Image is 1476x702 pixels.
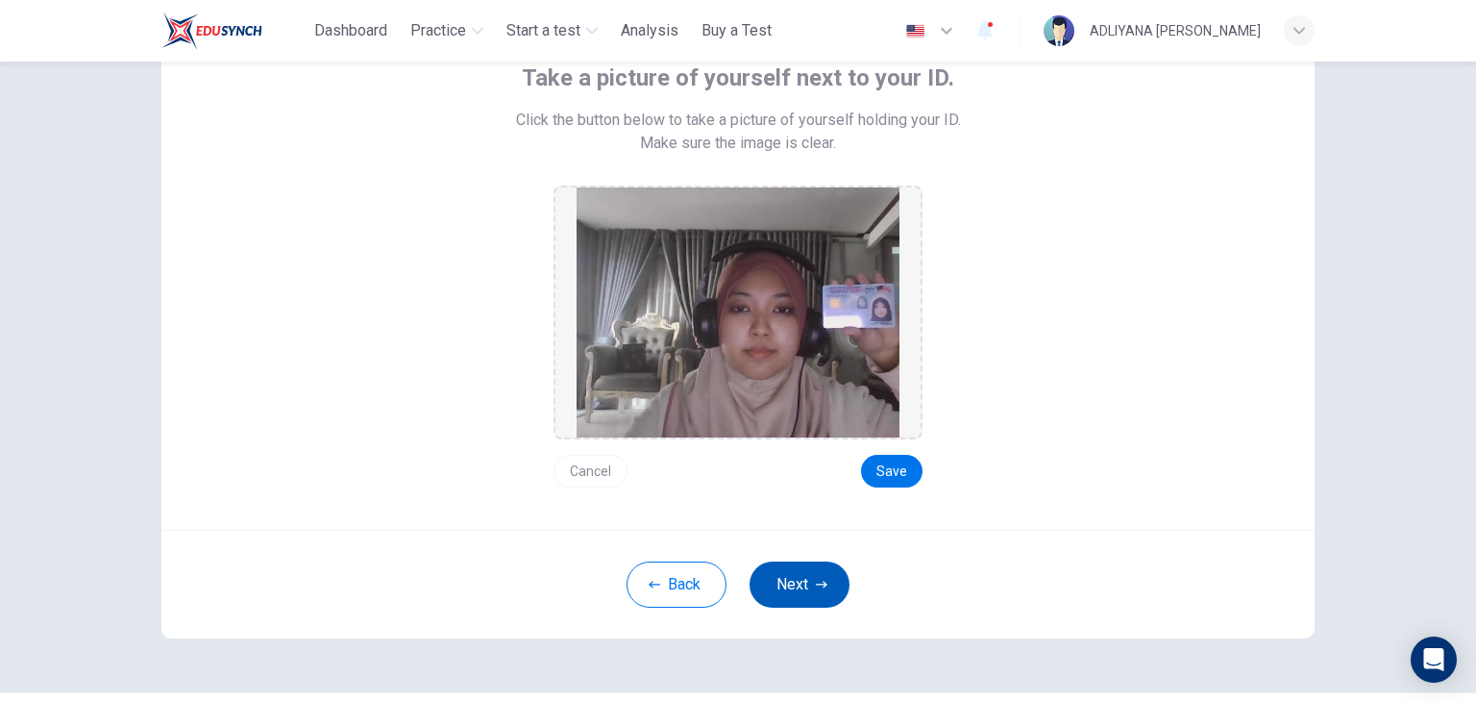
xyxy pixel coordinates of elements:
[701,19,772,42] span: Buy a Test
[1411,637,1457,683] div: Open Intercom Messenger
[553,455,627,488] button: Cancel
[307,13,395,48] button: Dashboard
[403,13,491,48] button: Practice
[694,13,779,48] button: Buy a Test
[161,12,262,50] img: ELTC logo
[161,12,307,50] a: ELTC logo
[499,13,605,48] button: Start a test
[1044,15,1074,46] img: Profile picture
[314,19,387,42] span: Dashboard
[627,562,726,608] button: Back
[861,455,922,488] button: Save
[640,132,836,155] span: Make sure the image is clear.
[577,188,899,438] img: preview screemshot
[506,19,580,42] span: Start a test
[410,19,466,42] span: Practice
[516,109,961,132] span: Click the button below to take a picture of yourself holding your ID.
[522,63,954,93] span: Take a picture of yourself next to your ID.
[750,562,849,608] button: Next
[621,19,678,42] span: Analysis
[613,13,686,48] button: Analysis
[903,24,927,38] img: en
[1090,19,1261,42] div: ADLIYANA [PERSON_NAME]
